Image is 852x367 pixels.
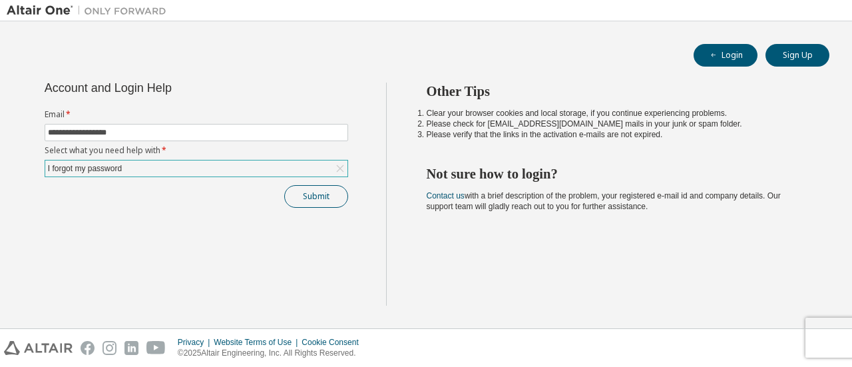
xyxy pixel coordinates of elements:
[427,165,806,183] h2: Not sure how to login?
[427,129,806,140] li: Please verify that the links in the activation e-mails are not expired.
[427,191,781,211] span: with a brief description of the problem, your registered e-mail id and company details. Our suppo...
[81,341,95,355] img: facebook.svg
[178,348,367,359] p: © 2025 Altair Engineering, Inc. All Rights Reserved.
[103,341,116,355] img: instagram.svg
[45,109,348,120] label: Email
[427,108,806,119] li: Clear your browser cookies and local storage, if you continue experiencing problems.
[178,337,214,348] div: Privacy
[427,119,806,129] li: Please check for [EMAIL_ADDRESS][DOMAIN_NAME] mails in your junk or spam folder.
[46,161,124,176] div: I forgot my password
[124,341,138,355] img: linkedin.svg
[694,44,757,67] button: Login
[7,4,173,17] img: Altair One
[45,161,347,177] div: I forgot my password
[4,341,73,355] img: altair_logo.svg
[302,337,366,348] div: Cookie Consent
[146,341,166,355] img: youtube.svg
[427,83,806,100] h2: Other Tips
[427,191,465,200] a: Contact us
[45,145,348,156] label: Select what you need help with
[45,83,288,93] div: Account and Login Help
[284,185,348,208] button: Submit
[765,44,829,67] button: Sign Up
[214,337,302,348] div: Website Terms of Use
